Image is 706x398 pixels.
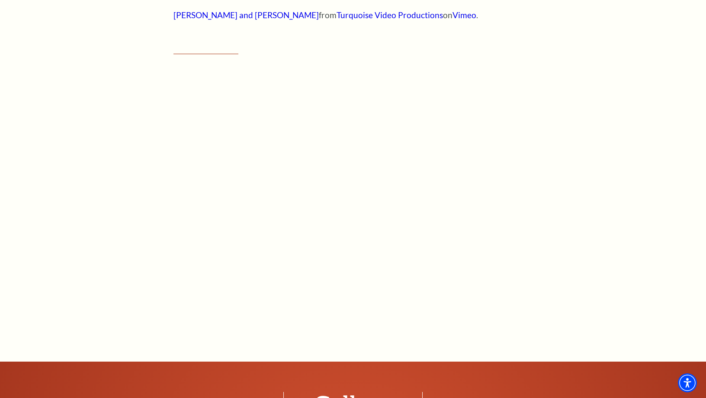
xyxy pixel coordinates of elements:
iframe: google [173,66,533,326]
p: from on . [173,11,533,19]
a: Turquoise Video Productions [337,10,443,20]
a: Vimeo [452,10,476,20]
div: Accessibility Menu [678,373,697,392]
a: [PERSON_NAME] and [PERSON_NAME] [173,10,319,20]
